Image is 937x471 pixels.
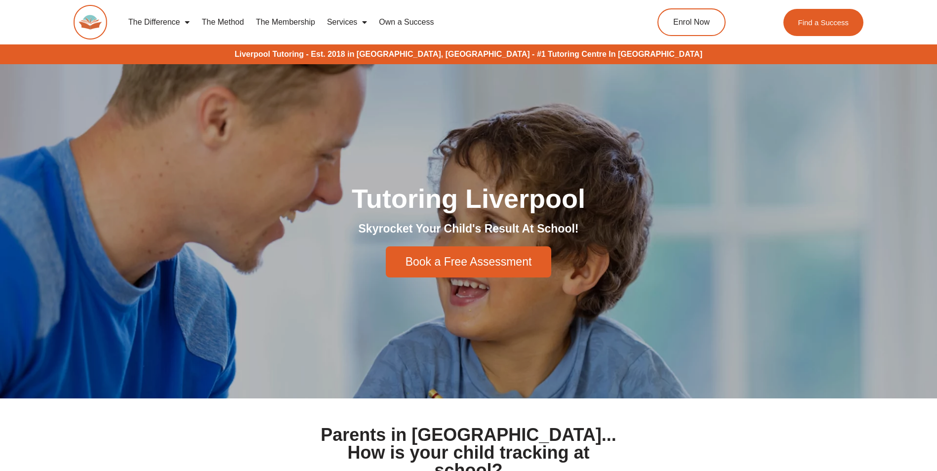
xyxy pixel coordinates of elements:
h2: Skyrocket Your Child's Result At School! [192,222,745,236]
nav: Menu [122,11,612,34]
a: The Membership [250,11,321,34]
h1: Tutoring Liverpool [192,185,745,212]
a: Enrol Now [657,8,726,36]
span: Enrol Now [673,18,710,26]
a: The Method [196,11,249,34]
span: Book a Free Assessment [406,256,532,268]
a: The Difference [122,11,196,34]
span: Find a Success [798,19,849,26]
a: Own a Success [373,11,440,34]
a: Book a Free Assessment [386,246,552,277]
a: Services [321,11,373,34]
a: Find a Success [783,9,864,36]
